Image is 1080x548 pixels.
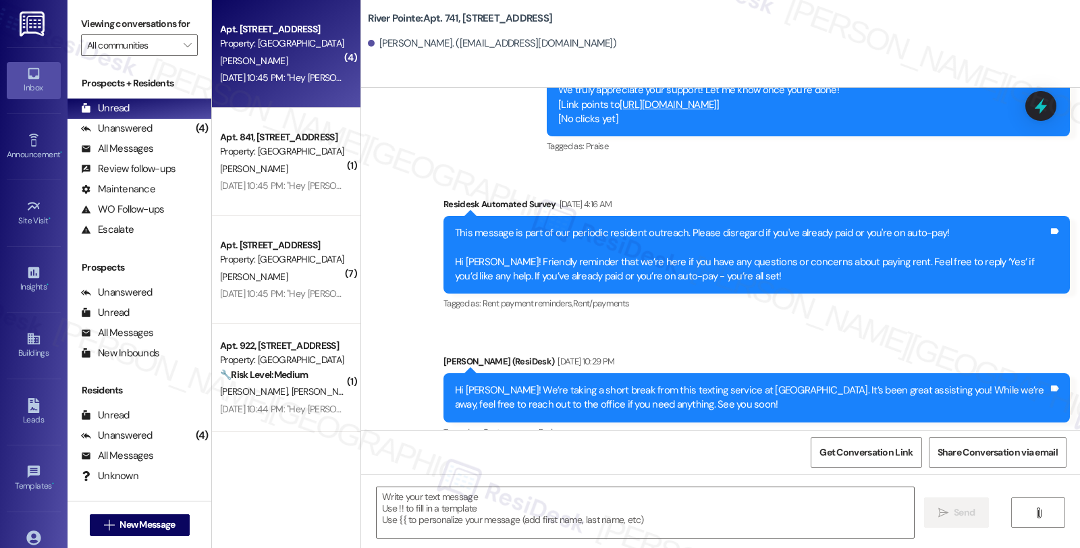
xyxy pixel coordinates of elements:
div: [DATE] 4:16 AM [556,197,612,211]
div: Residents [67,383,211,398]
div: Unanswered [81,429,153,443]
div: Prospects [67,261,211,275]
span: Rent payment reminders , [483,298,573,309]
span: • [60,148,62,157]
a: Site Visit • [7,195,61,231]
div: Residesk Automated Survey [443,197,1070,216]
span: [PERSON_NAME] [292,385,359,398]
label: Viewing conversations for [81,13,198,34]
div: Hi [PERSON_NAME]! We’re taking a short break from this texting service at [GEOGRAPHIC_DATA]. It’s... [455,383,1048,412]
a: [URL][DOMAIN_NAME] [620,98,717,111]
a: Insights • [7,261,61,298]
div: Property: [GEOGRAPHIC_DATA] [220,144,345,159]
div: Unknown [81,469,138,483]
div: Apt. 922, [STREET_ADDRESS] [220,339,345,353]
span: [PERSON_NAME] [220,271,288,283]
div: (4) [192,425,212,446]
input: All communities [87,34,176,56]
div: WO Follow-ups [81,202,164,217]
div: Tagged as: [547,136,1070,156]
span: [PERSON_NAME] [220,55,288,67]
div: Apt. [STREET_ADDRESS] [220,22,345,36]
span: • [47,280,49,290]
div: Unread [81,408,130,422]
span: Praise [539,427,561,438]
a: Leads [7,394,61,431]
div: Apt. [STREET_ADDRESS] [220,238,345,252]
span: • [52,479,54,489]
div: Unanswered [81,285,153,300]
a: Inbox [7,62,61,99]
a: Templates • [7,460,61,497]
span: New Message [119,518,175,532]
div: All Messages [81,142,153,156]
div: All Messages [81,326,153,340]
span: [PERSON_NAME] [220,385,292,398]
b: River Pointe: Apt. 741, [STREET_ADDRESS] [368,11,552,26]
div: Unread [81,306,130,320]
div: Tagged as: [443,294,1070,313]
i:  [938,508,948,518]
div: Unread [81,101,130,115]
div: (4) [192,118,212,139]
img: ResiDesk Logo [20,11,47,36]
i:  [1033,508,1044,518]
div: [PERSON_NAME]. ([EMAIL_ADDRESS][DOMAIN_NAME]) [368,36,616,51]
strong: 🔧 Risk Level: Medium [220,368,308,381]
div: Unanswered [81,121,153,136]
div: Escalate [81,223,134,237]
button: Send [924,497,990,528]
button: New Message [90,514,190,536]
div: Review follow-ups [81,162,175,176]
div: [DATE] 10:29 PM [554,354,614,368]
div: New Inbounds [81,346,159,360]
div: [PERSON_NAME] (ResiDesk) [443,354,1070,373]
div: Tagged as: [443,422,1070,442]
div: This message is part of our periodic resident outreach. Please disregard if you've already paid o... [455,226,1048,284]
div: Property: [GEOGRAPHIC_DATA] [220,252,345,267]
i:  [184,40,191,51]
span: Rent/payments [573,298,630,309]
div: Property: [GEOGRAPHIC_DATA] [220,353,345,367]
div: Prospects + Residents [67,76,211,90]
span: Share Conversation via email [938,445,1058,460]
span: Get Conversation Link [819,445,913,460]
div: Property: [GEOGRAPHIC_DATA] [220,36,345,51]
span: [PERSON_NAME] [220,163,288,175]
button: Share Conversation via email [929,437,1066,468]
a: Buildings [7,327,61,364]
div: All Messages [81,449,153,463]
span: • [49,214,51,223]
i:  [104,520,114,530]
span: Praise [586,140,608,152]
span: Custom survey , [483,427,539,438]
button: Get Conversation Link [811,437,921,468]
div: Apt. 841, [STREET_ADDRESS] [220,130,345,144]
div: Maintenance [81,182,155,196]
span: Send [954,505,975,520]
